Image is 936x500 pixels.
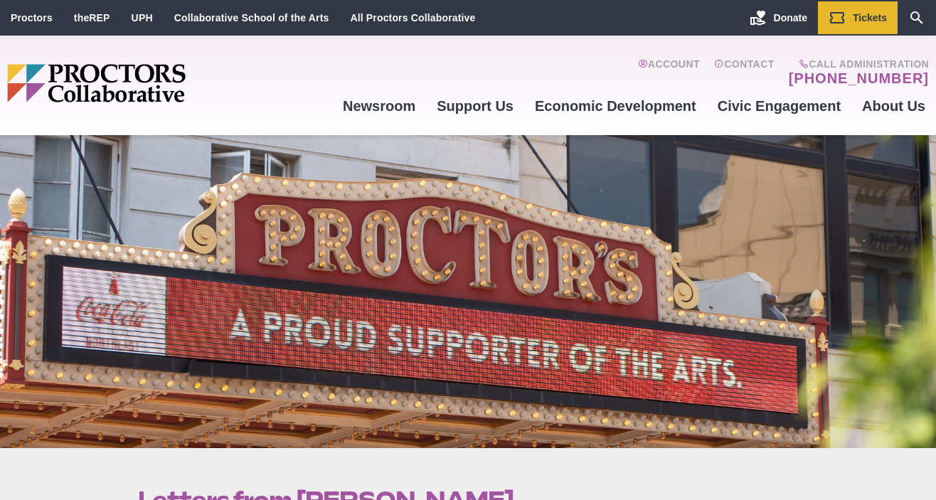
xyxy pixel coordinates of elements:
a: All Proctors Collaborative [350,12,475,23]
img: Proctors logo [7,64,295,102]
a: Newsroom [332,87,426,125]
a: Proctors [11,12,53,23]
a: Search [898,1,936,34]
a: Support Us [426,87,524,125]
a: theREP [74,12,110,23]
a: Economic Development [524,87,707,125]
a: UPH [132,12,153,23]
a: [PHONE_NUMBER] [789,70,929,87]
a: Tickets [818,1,898,34]
a: Collaborative School of the Arts [174,12,329,23]
a: Account [638,58,700,87]
a: About Us [851,87,936,125]
span: Donate [774,12,807,23]
span: Call Administration [785,58,929,70]
a: Contact [714,58,775,87]
span: Tickets [853,12,887,23]
a: Donate [739,1,818,34]
a: Civic Engagement [707,87,851,125]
